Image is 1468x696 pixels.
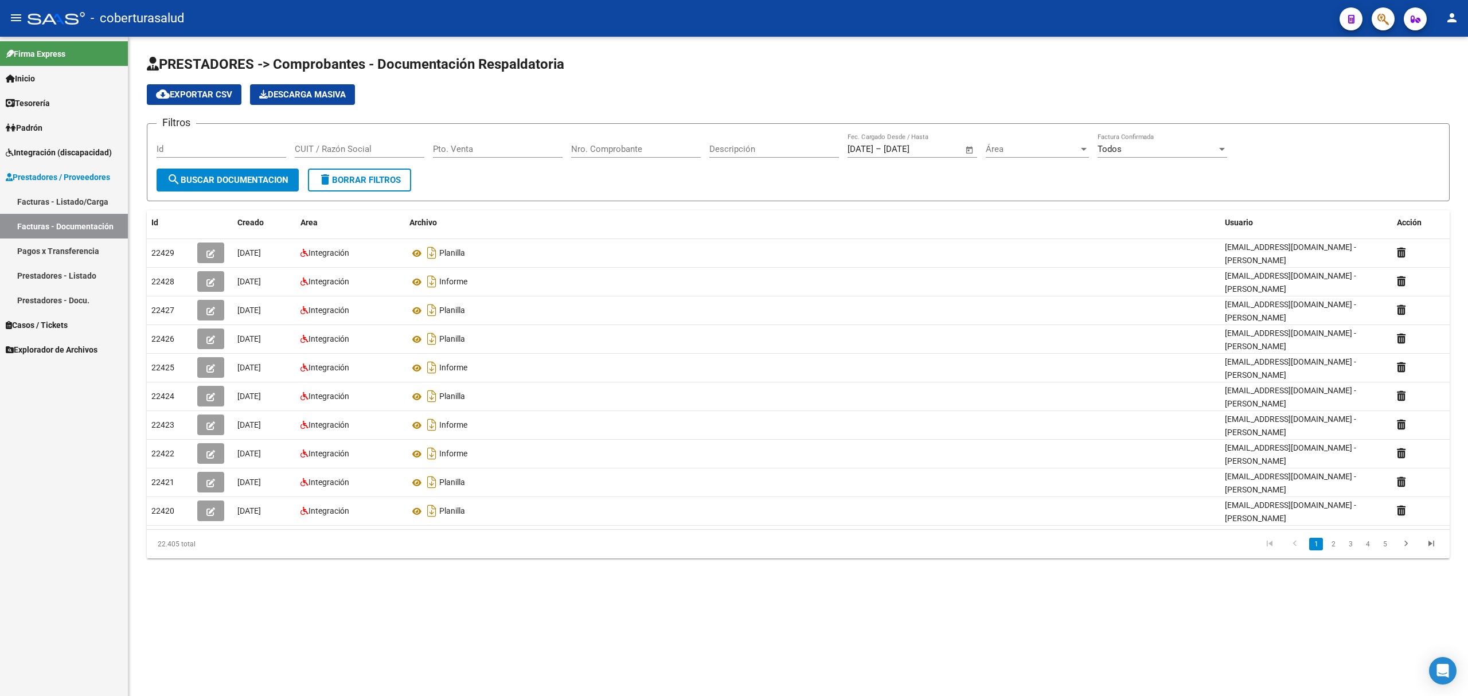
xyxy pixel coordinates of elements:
span: Integración [309,277,349,286]
span: Acción [1397,218,1422,227]
datatable-header-cell: Id [147,210,193,235]
span: PRESTADORES -> Comprobantes - Documentación Respaldatoria [147,56,564,72]
li: page 1 [1307,534,1325,554]
span: [EMAIL_ADDRESS][DOMAIN_NAME] - [PERSON_NAME] [1225,300,1356,322]
i: Descargar documento [424,330,439,348]
span: Planilla [439,392,465,401]
span: Integración [309,506,349,515]
span: Firma Express [6,48,65,60]
span: Id [151,218,158,227]
a: 4 [1361,538,1375,550]
span: Creado [237,218,264,227]
span: Borrar Filtros [318,175,401,185]
mat-icon: person [1445,11,1459,25]
button: Buscar Documentacion [157,169,299,191]
span: [EMAIL_ADDRESS][DOMAIN_NAME] - [PERSON_NAME] [1225,501,1356,523]
i: Descargar documento [424,244,439,262]
span: Prestadores / Proveedores [6,171,110,183]
span: Tesorería [6,97,50,110]
mat-icon: menu [9,11,23,25]
span: Integración [309,392,349,401]
span: Archivo [409,218,437,227]
span: Casos / Tickets [6,319,68,331]
span: Integración [309,420,349,429]
mat-icon: cloud_download [156,87,170,101]
a: go to previous page [1284,538,1306,550]
li: page 2 [1325,534,1342,554]
datatable-header-cell: Archivo [405,210,1220,235]
span: [EMAIL_ADDRESS][DOMAIN_NAME] - [PERSON_NAME] [1225,472,1356,494]
datatable-header-cell: Acción [1392,210,1450,235]
span: Explorador de Archivos [6,343,97,356]
span: [EMAIL_ADDRESS][DOMAIN_NAME] - [PERSON_NAME] [1225,443,1356,466]
span: Integración (discapacidad) [6,146,112,159]
a: 3 [1344,538,1357,550]
span: Inicio [6,72,35,85]
span: Planilla [439,306,465,315]
li: page 5 [1376,534,1393,554]
span: 22423 [151,420,174,429]
li: page 4 [1359,534,1376,554]
a: go to first page [1259,538,1280,550]
mat-icon: search [167,173,181,186]
button: Exportar CSV [147,84,241,105]
a: 1 [1309,538,1323,550]
span: Informe [439,449,467,459]
span: [EMAIL_ADDRESS][DOMAIN_NAME] - [PERSON_NAME] [1225,386,1356,408]
span: Exportar CSV [156,89,232,100]
button: Borrar Filtros [308,169,411,191]
span: [DATE] [237,506,261,515]
span: Planilla [439,507,465,516]
i: Descargar documento [424,387,439,405]
i: Descargar documento [424,301,439,319]
span: [DATE] [237,363,261,372]
span: Integración [309,478,349,487]
span: 22422 [151,449,174,458]
i: Descargar documento [424,272,439,291]
span: Integración [309,449,349,458]
span: [EMAIL_ADDRESS][DOMAIN_NAME] - [PERSON_NAME] [1225,357,1356,380]
a: go to last page [1420,538,1442,550]
i: Descargar documento [424,358,439,377]
span: Area [300,218,318,227]
span: Integración [309,248,349,257]
i: Descargar documento [424,444,439,463]
span: [EMAIL_ADDRESS][DOMAIN_NAME] - [PERSON_NAME] [1225,329,1356,351]
span: [DATE] [237,392,261,401]
span: Planilla [439,249,465,258]
input: Fecha inicio [848,144,873,154]
span: Área [986,144,1079,154]
span: [DATE] [237,248,261,257]
span: Todos [1098,144,1122,154]
span: 22425 [151,363,174,372]
span: 22424 [151,392,174,401]
datatable-header-cell: Usuario [1220,210,1392,235]
datatable-header-cell: Area [296,210,405,235]
app-download-masive: Descarga masiva de comprobantes (adjuntos) [250,84,355,105]
span: [DATE] [237,334,261,343]
li: page 3 [1342,534,1359,554]
button: Open calendar [963,143,977,157]
span: Informe [439,363,467,373]
a: go to next page [1395,538,1417,550]
i: Descargar documento [424,473,439,491]
span: 22420 [151,506,174,515]
span: [EMAIL_ADDRESS][DOMAIN_NAME] - [PERSON_NAME] [1225,243,1356,265]
span: [DATE] [237,420,261,429]
div: 22.405 total [147,530,405,558]
i: Descargar documento [424,502,439,520]
h3: Filtros [157,115,196,131]
span: - coberturasalud [91,6,184,31]
span: Usuario [1225,218,1253,227]
span: 22428 [151,277,174,286]
span: Descarga Masiva [259,89,346,100]
a: 5 [1378,538,1392,550]
span: Planilla [439,478,465,487]
div: Open Intercom Messenger [1429,657,1457,685]
a: 2 [1326,538,1340,550]
datatable-header-cell: Creado [233,210,296,235]
span: [DATE] [237,277,261,286]
span: Planilla [439,335,465,344]
span: Integración [309,334,349,343]
span: Informe [439,421,467,430]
